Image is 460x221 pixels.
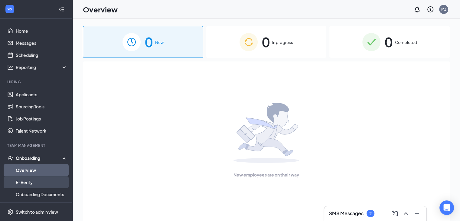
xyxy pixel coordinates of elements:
[155,39,164,45] span: New
[390,209,400,218] button: ComposeMessage
[16,164,67,176] a: Overview
[413,6,421,13] svg: Notifications
[395,39,417,45] span: Completed
[402,210,409,217] svg: ChevronUp
[413,210,420,217] svg: Minimize
[441,7,446,12] div: MZ
[329,210,364,217] h3: SMS Messages
[16,176,67,188] a: E-Verify
[369,211,372,216] div: 2
[7,79,66,84] div: Hiring
[16,37,67,49] a: Messages
[233,171,299,178] span: New employees are on their way
[412,209,422,218] button: Minimize
[16,101,67,113] a: Sourcing Tools
[16,209,58,215] div: Switch to admin view
[427,6,434,13] svg: QuestionInfo
[16,155,62,161] div: Onboarding
[16,125,67,137] a: Talent Network
[16,88,67,101] a: Applicants
[16,49,67,61] a: Scheduling
[145,31,153,52] span: 0
[262,31,270,52] span: 0
[7,209,13,215] svg: Settings
[7,6,13,12] svg: WorkstreamLogo
[385,31,393,52] span: 0
[83,4,118,15] h1: Overview
[439,200,454,215] div: Open Intercom Messenger
[7,155,13,161] svg: UserCheck
[7,64,13,70] svg: Analysis
[16,25,67,37] a: Home
[16,200,67,213] a: Activity log
[16,188,67,200] a: Onboarding Documents
[16,64,68,70] div: Reporting
[16,113,67,125] a: Job Postings
[7,143,66,148] div: Team Management
[401,209,411,218] button: ChevronUp
[391,210,399,217] svg: ComposeMessage
[58,6,64,12] svg: Collapse
[272,39,293,45] span: In progress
